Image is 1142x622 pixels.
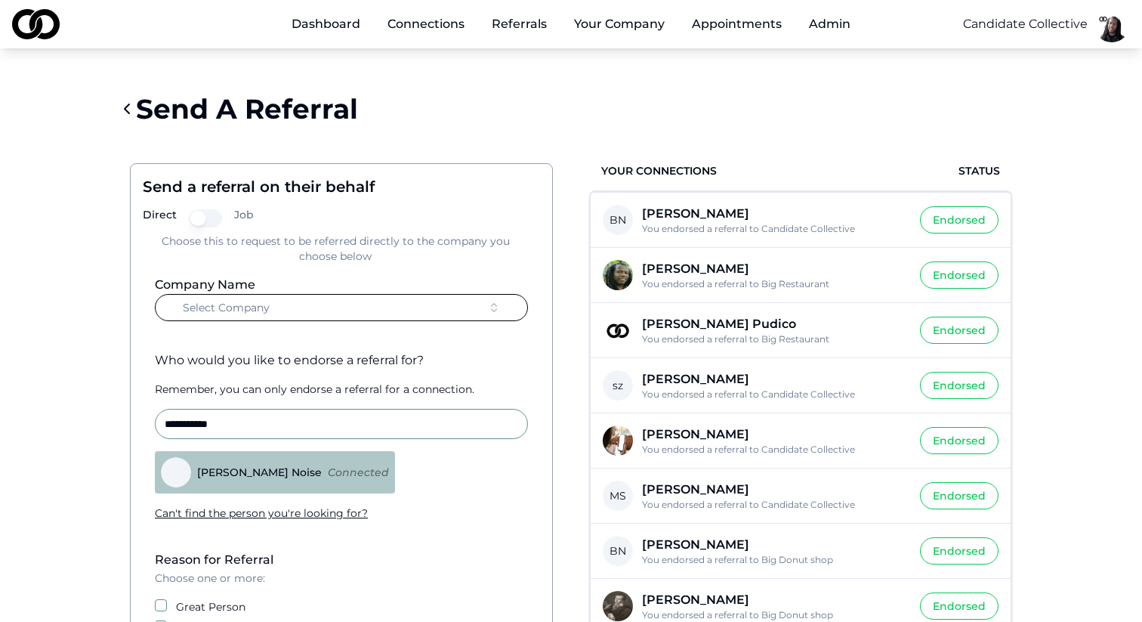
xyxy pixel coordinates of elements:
p: [PERSON_NAME] [642,537,908,552]
p: You endorsed a referral to Candidate Collective [642,388,908,400]
span: Select Company [183,300,270,315]
img: Basim Newby [603,260,633,290]
p: [PERSON_NAME] [642,261,908,277]
span: MS [603,481,633,511]
label: Company Name [155,277,255,292]
a: Referrals [480,9,559,39]
div: Can ' t find the person you ' re looking for? [155,506,528,521]
div: Who would you like to endorse a referral for? [155,351,528,370]
button: Admin [797,9,863,39]
p: You endorsed a referral to Big Donut shop [642,609,908,620]
p: [PERSON_NAME] [642,482,908,497]
img: rob ku [603,425,633,456]
p: You endorsed a referral to Big Donut shop [642,554,908,565]
span: Choose one or more: [155,571,265,585]
p: You endorsed a referral to Candidate Collective [642,223,908,234]
nav: Main [279,9,863,39]
a: Connections [375,9,477,39]
label: Direct [143,209,177,227]
label: Reason for Referral [155,552,273,567]
p: You endorsed a referral to Candidate Collective [642,499,908,510]
label: Job [234,209,254,227]
p: You endorsed a referral to Big Restaurant [642,333,908,345]
span: BN [603,205,633,235]
div: [PERSON_NAME] Noise [191,467,328,478]
span: Status [958,163,1000,178]
span: sz [603,370,633,401]
p: You endorsed a referral to Candidate Collective [642,444,908,455]
a: Dashboard [279,9,372,39]
img: Marie Carême [603,591,633,621]
div: Connected [328,465,389,480]
img: logo [12,9,60,39]
p: [PERSON_NAME] [642,372,908,387]
div: Send A Referral [136,94,358,124]
button: Candidate Collective [963,15,1088,33]
p: You endorsed a referral to Big Restaurant [642,278,908,289]
span: BN [603,536,633,566]
p: [PERSON_NAME] [642,206,908,221]
p: [PERSON_NAME] [642,593,908,608]
span: Your Connections [601,163,717,178]
p: [PERSON_NAME] [642,427,908,442]
img: Angie Pudico [603,315,633,345]
button: Your Company [562,9,677,39]
p: [PERSON_NAME] Pudico [642,317,908,332]
a: Appointments [680,9,794,39]
div: Choose this to request to be referred directly to the company you choose below [143,234,528,264]
div: Send a referral on their behalf [143,176,528,197]
label: Great Person [176,599,245,614]
img: fc566690-cf65-45d8-a465-1d4f683599e2-basimCC1-profile_picture.png [1094,6,1130,42]
div: Remember, you can only endorse a referral for a connection. [155,382,528,397]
